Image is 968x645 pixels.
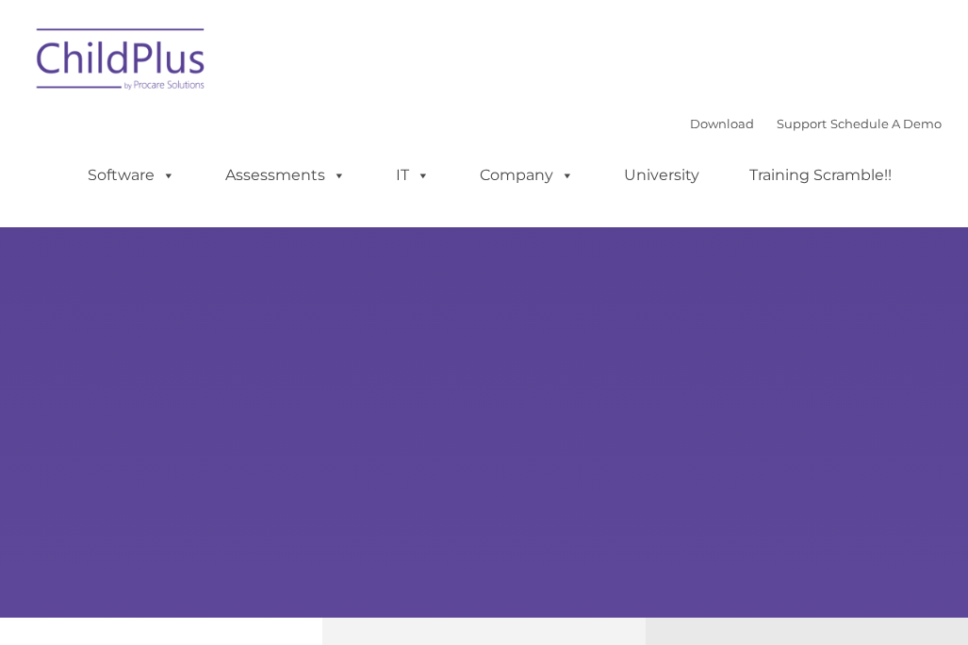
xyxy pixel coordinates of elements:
[730,157,911,194] a: Training Scramble!!
[461,157,593,194] a: Company
[830,116,942,131] a: Schedule A Demo
[206,157,365,194] a: Assessments
[777,116,827,131] a: Support
[27,15,216,109] img: ChildPlus by Procare Solutions
[690,116,754,131] a: Download
[605,157,718,194] a: University
[690,116,942,131] font: |
[377,157,449,194] a: IT
[69,157,194,194] a: Software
